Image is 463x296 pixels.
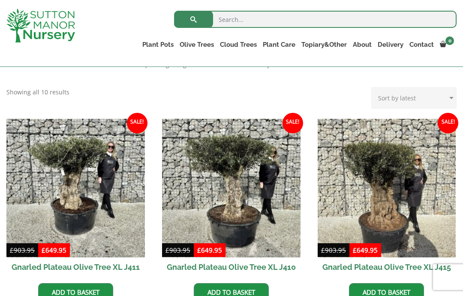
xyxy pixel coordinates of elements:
a: Contact [406,39,437,51]
bdi: 903.95 [10,246,35,254]
a: Sale! Gnarled Plateau Olive Tree XL J415 [318,119,456,277]
bdi: 649.95 [353,246,378,254]
span: Sale! [127,113,147,133]
img: Gnarled Plateau Olive Tree XL J410 [162,119,301,257]
a: Sale! Gnarled Plateau Olive Tree XL J410 [162,119,301,277]
a: About [350,39,375,51]
span: £ [197,246,201,254]
img: Gnarled Plateau Olive Tree XL J415 [318,119,456,257]
a: Sale! Gnarled Plateau Olive Tree XL J411 [6,119,145,277]
p: Showing all 10 results [6,87,69,97]
span: £ [42,246,45,254]
a: Topiary&Other [298,39,350,51]
a: Plant Pots [139,39,177,51]
bdi: 649.95 [197,246,222,254]
h2: Gnarled Plateau Olive Tree XL J411 [6,257,145,277]
h2: Gnarled Plateau Olive Tree XL J415 [318,257,456,277]
span: 0 [445,36,454,45]
bdi: 903.95 [165,246,190,254]
a: Plant Care [260,39,298,51]
select: Shop order [371,87,457,109]
a: Cloud Trees [217,39,260,51]
bdi: 903.95 [321,246,346,254]
span: £ [353,246,357,254]
bdi: 649.95 [42,246,66,254]
img: logo [6,9,75,42]
span: £ [10,246,14,254]
a: 0 [437,39,457,51]
span: Sale! [438,113,458,133]
a: Olive Trees [177,39,217,51]
span: £ [165,246,169,254]
a: Delivery [375,39,406,51]
input: Search... [174,11,457,28]
img: Gnarled Plateau Olive Tree XL J411 [6,119,145,257]
h2: Gnarled Plateau Olive Tree XL J410 [162,257,301,277]
span: Sale! [283,113,303,133]
span: £ [321,246,325,254]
